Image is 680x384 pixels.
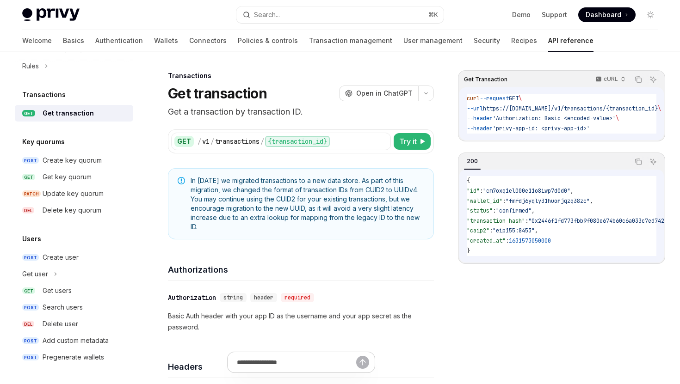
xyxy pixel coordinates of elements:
span: GET [22,110,35,117]
div: GET [174,136,194,147]
div: {transaction_id} [265,136,330,147]
span: POST [22,337,39,344]
div: Transactions [168,71,434,80]
span: "transaction_hash" [467,217,525,225]
span: ⌘ K [428,11,438,18]
p: Get a transaction by transaction ID. [168,105,434,118]
a: POSTCreate key quorum [15,152,133,169]
span: --url [467,105,483,112]
div: Add custom metadata [43,335,109,346]
span: header [254,294,273,301]
button: Search...⌘K [236,6,443,23]
a: User management [403,30,463,52]
button: Ask AI [647,156,659,168]
span: \ [519,95,522,102]
h5: Users [22,233,41,244]
span: 'Authorization: Basic <encoded-value>' [493,115,616,122]
span: "cm7oxq1el000e11o8iwp7d0d0" [483,187,570,195]
span: } [467,247,470,255]
div: Create user [43,252,79,263]
button: Ask AI [647,73,659,85]
button: Toggle dark mode [643,7,658,22]
svg: Note [178,177,185,184]
span: : [502,197,506,205]
a: DELDelete user [15,316,133,332]
span: "wallet_id" [467,197,502,205]
span: 'privy-app-id: <privy-app-id>' [493,125,590,132]
span: POST [22,157,39,164]
span: GET [509,95,519,102]
div: Delete key quorum [43,205,101,216]
div: transactions [215,137,260,146]
a: GETGet transaction [15,105,133,122]
h1: Get transaction [168,85,267,102]
div: 200 [464,156,481,167]
span: "eip155:8453" [493,227,535,234]
span: In [DATE] we migrated transactions to a new data store. As part of this migration, we changed the... [191,176,424,232]
button: Get user [15,266,133,282]
span: https://[DOMAIN_NAME]/v1/transactions/{transaction_id} [483,105,658,112]
div: Get user [22,268,48,280]
span: , [535,227,538,234]
p: Basic Auth header with your app ID as the username and your app secret as the password. [168,311,434,333]
a: POSTAdd custom metadata [15,332,133,349]
a: GETGet key quorum [15,169,133,185]
span: "caip2" [467,227,489,234]
button: Open in ChatGPT [339,85,418,101]
a: Welcome [22,30,52,52]
span: --header [467,115,493,122]
a: PATCHUpdate key quorum [15,185,133,202]
a: GETGet users [15,282,133,299]
a: Wallets [154,30,178,52]
a: POSTCreate user [15,249,133,266]
span: : [525,217,528,225]
button: cURL [590,72,630,87]
div: Pregenerate wallets [43,352,104,363]
span: POST [22,254,39,261]
span: "fmfdj6yqly31huorjqzq38zc" [506,197,590,205]
a: Authentication [95,30,143,52]
span: { [467,177,470,184]
div: v1 [202,137,210,146]
h5: Key quorums [22,136,65,147]
a: POSTPregenerate wallets [15,349,133,366]
span: "status" [467,207,493,214]
a: Dashboard [578,7,636,22]
div: Get key quorum [43,171,92,183]
span: DEL [22,207,34,214]
span: : [493,207,496,214]
span: "confirmed" [496,207,532,214]
span: \ [616,115,619,122]
div: Search users [43,302,83,313]
a: Policies & controls [238,30,298,52]
div: required [281,293,314,302]
a: Connectors [189,30,227,52]
span: POST [22,354,39,361]
div: Create key quorum [43,155,102,166]
a: Recipes [511,30,537,52]
img: light logo [22,8,80,21]
div: Authorization [168,293,216,302]
a: Transaction management [309,30,392,52]
h4: Authorizations [168,263,434,276]
button: Copy the contents from the code block [632,73,644,85]
span: "created_at" [467,237,506,244]
button: Send message [356,356,369,369]
div: Get transaction [43,108,94,119]
div: Delete user [43,318,78,329]
span: : [506,237,509,244]
div: Update key quorum [43,188,104,199]
span: --header [467,125,493,132]
a: Basics [63,30,84,52]
span: , [570,187,574,195]
span: GET [22,287,35,294]
span: , [532,207,535,214]
span: PATCH [22,190,41,197]
span: Open in ChatGPT [356,89,413,98]
a: DELDelete key quorum [15,202,133,219]
p: cURL [604,75,618,83]
div: / [210,137,214,146]
div: Search... [254,9,280,20]
span: : [489,227,493,234]
span: POST [22,304,39,311]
